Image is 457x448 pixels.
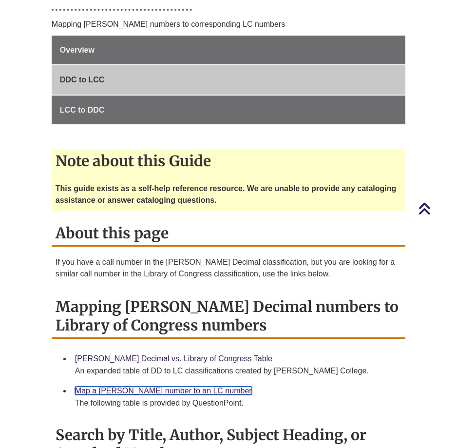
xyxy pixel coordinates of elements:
a: Map a [PERSON_NAME] number to an LC number [75,387,252,395]
h2: About this page [52,221,405,247]
span: DDC to LCC [60,76,105,84]
a: [PERSON_NAME] Decimal vs. Library of Congress Table [75,354,272,363]
div: The following table is provided by QuestionPoint. [75,397,398,409]
p: If you have a call number in the [PERSON_NAME] Decimal classification, but you are looking for a ... [56,256,401,280]
h2: Note about this Guide [52,149,405,173]
a: LCC to DDC [52,96,405,125]
div: An expanded table of DD to LC classifications created by [PERSON_NAME] College. [75,365,398,377]
span: Overview [60,46,95,54]
span: Mapping [PERSON_NAME] numbers to corresponding LC numbers [52,20,285,28]
a: DDC to LCC [52,65,405,95]
div: Guide Page Menu [52,36,405,125]
a: Overview [52,36,405,65]
span: LCC to DDC [60,106,105,114]
h2: Mapping [PERSON_NAME] Decimal numbers to Library of Congress numbers [52,294,405,339]
strong: This guide exists as a self-help reference resource. We are unable to provide any cataloging assi... [56,184,397,204]
a: Back to Top [418,202,455,215]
